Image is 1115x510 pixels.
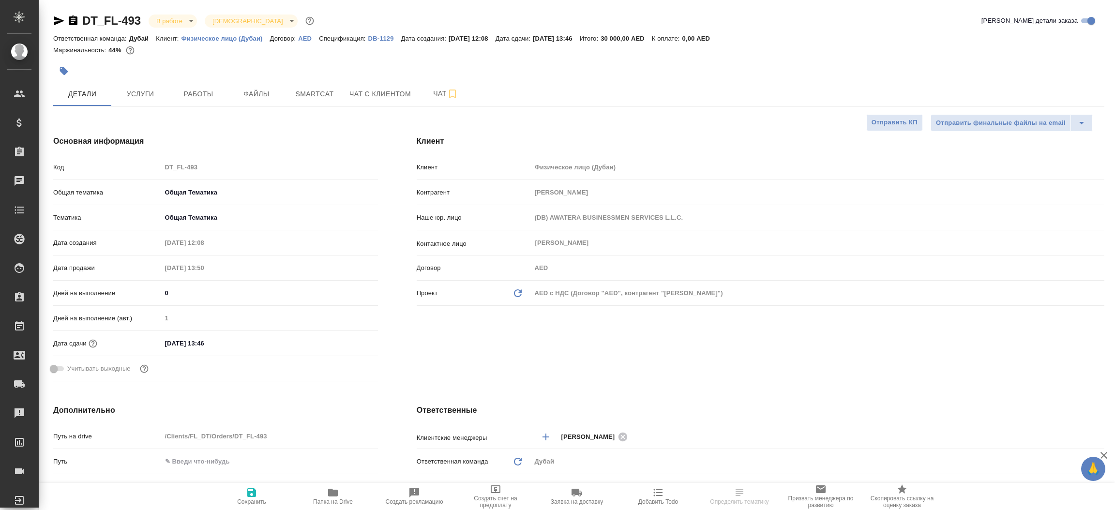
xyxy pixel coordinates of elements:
p: Дубай [129,35,156,42]
span: Работы [175,88,222,100]
button: [DEMOGRAPHIC_DATA] [210,17,286,25]
p: Дата продажи [53,263,162,273]
h4: Ответственные [417,405,1104,416]
div: Общая Тематика [162,210,378,226]
p: Дата создания: [401,35,449,42]
p: 30 000,00 AED [601,35,652,42]
input: Пустое поле [531,160,1104,174]
button: Скопировать ссылку [67,15,79,27]
p: Контактное лицо [417,239,531,249]
p: Договор [417,263,531,273]
p: Направление услуг [53,482,162,492]
span: Заявка на доставку [551,498,603,505]
button: Скопировать ссылку на оценку заказа [861,483,943,510]
p: Дней на выполнение (авт.) [53,314,162,323]
span: Папка на Drive [313,498,353,505]
div: В работе [205,15,297,28]
span: Отправить КП [872,117,918,128]
input: Пустое поле [531,261,1104,275]
div: Прочие виды услуг [162,479,378,495]
p: [DATE] 13:46 [533,35,580,42]
button: 16440.50 AED; [124,44,136,57]
p: Дата сдачи [53,339,87,348]
input: ✎ Введи что-нибудь [162,454,378,468]
p: Спецификация: [319,35,368,42]
h4: Основная информация [53,135,378,147]
p: Физическое лицо (Дубаи) [181,35,270,42]
div: split button [931,114,1093,132]
span: Сохранить [237,498,266,505]
p: Путь [53,457,162,466]
button: Призвать менеджера по развитию [780,483,861,510]
input: ✎ Введи что-нибудь [162,286,378,300]
span: Smartcat [291,88,338,100]
a: DT_FL-493 [82,14,141,27]
p: Наше юр. лицо [417,213,531,223]
a: DB-1129 [368,34,401,42]
span: Чат с клиентом [349,88,411,100]
span: Определить тематику [710,498,768,505]
span: Чат [422,88,469,100]
div: В работе [149,15,197,28]
p: Общая тематика [53,188,162,197]
p: [DATE] 12:08 [449,35,496,42]
p: Клиент [417,163,531,172]
button: Добавить тэг [53,60,75,82]
div: AED с НДС (Договор "AED", контрагент "[PERSON_NAME]") [531,285,1104,301]
p: Ответственная команда [417,457,488,466]
input: Пустое поле [531,185,1104,199]
input: Пустое поле [162,429,378,443]
p: Код [53,163,162,172]
p: Путь на drive [53,432,162,441]
button: Создать счет на предоплату [455,483,536,510]
span: Отправить финальные файлы на email [936,118,1066,129]
p: Тематика [53,213,162,223]
button: Скопировать ссылку для ЯМессенджера [53,15,65,27]
button: Создать рекламацию [374,483,455,510]
input: Пустое поле [162,160,378,174]
span: Файлы [233,88,280,100]
p: Клиентские менеджеры [417,433,531,443]
p: Клиент: [156,35,181,42]
button: Добавить менеджера [534,425,557,449]
a: AED [298,34,319,42]
input: Пустое поле [162,261,246,275]
button: Папка на Drive [292,483,374,510]
p: Ответственная команда: [53,35,129,42]
span: [PERSON_NAME] [561,432,621,442]
svg: Подписаться [447,88,458,100]
p: 0,00 AED [682,35,717,42]
span: Детали [59,88,105,100]
button: 🙏 [1081,457,1105,481]
span: Добавить Todo [638,498,678,505]
span: Призвать менеджера по развитию [786,495,856,509]
span: Скопировать ссылку на оценку заказа [867,495,937,509]
div: Дубай [531,453,1104,470]
h4: Дополнительно [53,405,378,416]
p: DB-1129 [368,35,401,42]
p: Дата создания [53,238,162,248]
input: Пустое поле [531,210,1104,225]
p: 44% [108,46,123,54]
p: Итого: [580,35,601,42]
button: Добавить Todo [618,483,699,510]
button: Заявка на доставку [536,483,618,510]
input: ✎ Введи что-нибудь [162,336,246,350]
p: Договор: [270,35,299,42]
button: В работе [153,17,185,25]
span: 🙏 [1085,459,1101,479]
button: Определить тематику [699,483,780,510]
button: Если добавить услуги и заполнить их объемом, то дата рассчитается автоматически [87,337,99,350]
h4: Клиент [417,135,1104,147]
span: Создать рекламацию [386,498,443,505]
p: AED [298,35,319,42]
button: Доп статусы указывают на важность/срочность заказа [303,15,316,27]
button: Open [1099,436,1101,438]
p: Дата сдачи: [496,35,533,42]
button: Выбери, если сб и вс нужно считать рабочими днями для выполнения заказа. [138,362,151,375]
span: Создать счет на предоплату [461,495,530,509]
span: Услуги [117,88,164,100]
div: Общая Тематика [162,184,378,201]
p: Дней на выполнение [53,288,162,298]
span: Учитывать выходные [67,364,131,374]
